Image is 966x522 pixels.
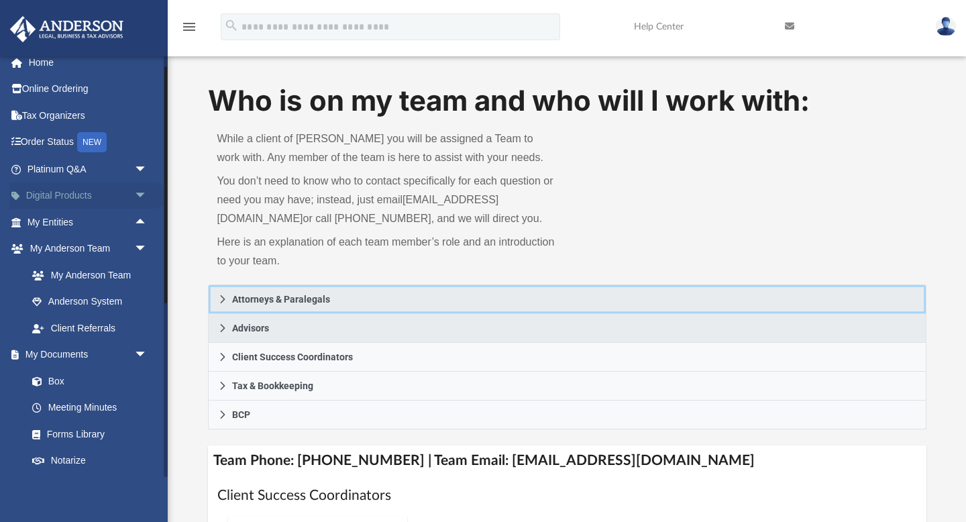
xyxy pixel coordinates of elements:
a: Tax & Bookkeeping [208,372,926,401]
a: menu [181,25,197,35]
span: arrow_drop_down [134,156,161,183]
a: Box [19,368,154,395]
img: User Pic [936,17,956,36]
a: My Anderson Team [19,262,154,289]
a: Client Referrals [19,315,161,342]
span: arrow_drop_down [134,342,161,369]
a: Tax Organizers [9,102,168,129]
a: My Documentsarrow_drop_down [9,342,161,368]
h4: Team Phone: [PHONE_NUMBER] | Team Email: [EMAIL_ADDRESS][DOMAIN_NAME] [208,446,926,476]
p: Here is an explanation of each team member’s role and an introduction to your team. [217,233,558,270]
a: Meeting Minutes [19,395,161,421]
a: Forms Library [19,421,154,448]
div: NEW [77,132,107,152]
img: Anderson Advisors Platinum Portal [6,16,127,42]
span: Client Success Coordinators [232,352,353,362]
span: Advisors [232,323,269,333]
a: Anderson System [19,289,161,315]
span: Attorneys & Paralegals [232,295,330,304]
a: BCP [208,401,926,429]
span: arrow_drop_down [134,182,161,210]
a: Platinum Q&Aarrow_drop_down [9,156,168,182]
a: Client Success Coordinators [208,343,926,372]
span: BCP [232,410,250,419]
a: My Anderson Teamarrow_drop_down [9,236,161,262]
a: Home [9,49,168,76]
span: arrow_drop_down [134,236,161,263]
span: arrow_drop_down [134,474,161,501]
i: menu [181,19,197,35]
h1: Who is on my team and who will I work with: [208,81,926,121]
a: Advisors [208,314,926,343]
h1: Client Success Coordinators [217,486,917,505]
span: arrow_drop_up [134,209,161,236]
a: Notarize [19,448,161,474]
p: You don’t need to know who to contact specifically for each question or need you may have; instea... [217,172,558,228]
a: My Entitiesarrow_drop_up [9,209,168,236]
a: Attorneys & Paralegals [208,284,926,314]
a: Online Learningarrow_drop_down [9,474,161,501]
p: While a client of [PERSON_NAME] you will be assigned a Team to work with. Any member of the team ... [217,129,558,167]
a: Online Ordering [9,76,168,103]
i: search [224,18,239,33]
a: Order StatusNEW [9,129,168,156]
a: Digital Productsarrow_drop_down [9,182,168,209]
span: Tax & Bookkeeping [232,381,313,390]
